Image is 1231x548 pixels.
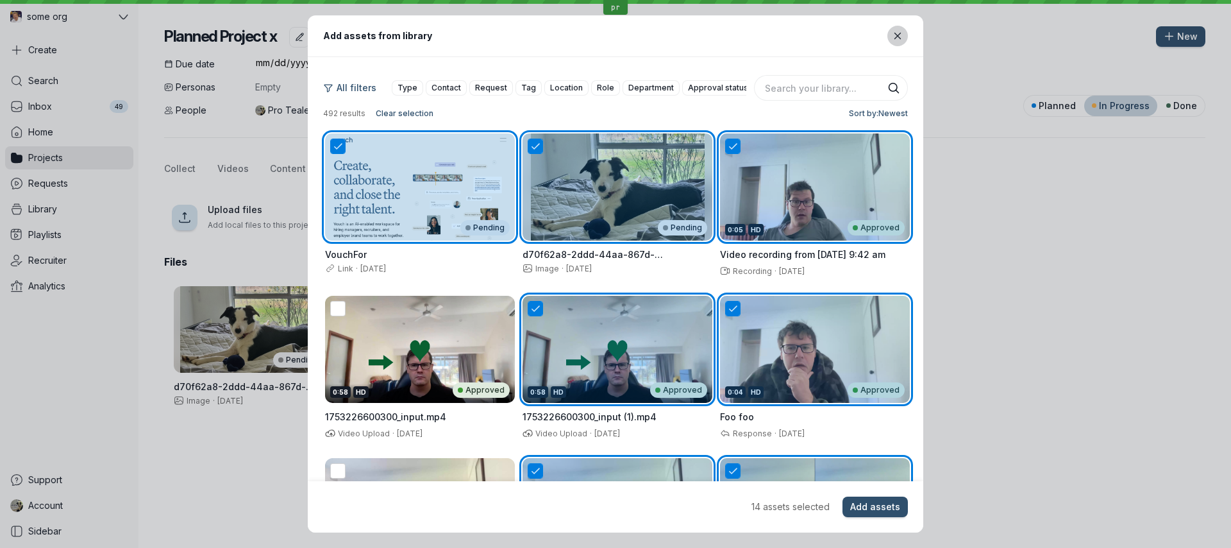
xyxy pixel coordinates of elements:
button: Approval status [682,80,754,96]
button: Search [887,81,900,94]
input: Search your library... [754,75,908,101]
div: HD [748,224,764,235]
button: Role [591,80,620,96]
span: Clear selection [376,107,433,120]
div: Pending [658,220,707,235]
span: Recording [730,266,772,276]
span: Contact [431,81,461,94]
span: [DATE] [779,429,805,438]
span: · [390,429,397,439]
button: Sort by:Newest [844,106,908,121]
button: Department [623,80,680,96]
span: Approval status [688,81,748,94]
h3: Video recording from 21 August 2025 at 9:42 am [720,248,910,261]
span: [DATE] [360,264,386,273]
span: 1753226600300_input (1).mp4 [523,411,657,422]
span: 14 assets selected [751,501,830,513]
span: · [587,429,594,439]
span: Type [398,81,417,94]
button: Contact [426,80,467,96]
span: Response [730,429,772,438]
h1: Add assets from library [323,28,432,43]
div: 0:04 [725,386,746,398]
div: 0:58 [528,386,548,398]
span: Add assets [850,501,900,513]
h3: d70f62a8-2ddd-44aa-867d-17d12e122925.jpeg [523,248,712,261]
span: d70f62a8-2ddd-44aa-867d-17d12e122925.jpeg [523,249,663,273]
span: Video Upload [335,429,390,438]
span: · [559,264,566,274]
span: Image [523,264,559,273]
span: Department [628,81,674,94]
span: Video Upload [533,429,587,438]
button: Select all [371,106,439,121]
span: [DATE] [566,264,592,273]
span: · [772,429,779,439]
div: 0:58 [330,386,351,398]
div: HD [551,386,566,398]
span: [DATE] [397,429,423,438]
div: HD [748,386,764,398]
div: HD [353,386,369,398]
span: [DATE] [779,266,805,276]
span: Location [550,81,583,94]
span: Sort by: Newest [849,107,908,120]
span: 1753226600300_input.mp4 [325,411,446,422]
span: Role [597,81,614,94]
div: Approved [650,382,707,398]
div: 0:05 [725,224,746,235]
div: Approved [848,382,905,398]
button: All filters [323,78,384,98]
div: Pending [460,220,510,235]
span: 492 results [323,108,365,119]
span: · [353,264,360,274]
span: Link [325,264,353,273]
button: Location [544,80,589,96]
span: Video recording from [DATE] 9:42 am [720,249,885,260]
button: Type [392,80,423,96]
span: Tag [521,81,536,94]
span: All filters [337,81,376,94]
button: Tag [515,80,542,96]
div: Approved [453,382,510,398]
span: VouchFor [325,249,367,260]
span: · [772,266,779,277]
button: Request [469,80,513,96]
button: Add assets [842,497,908,517]
span: Foo foo [720,411,754,422]
button: Close modal [887,26,908,46]
span: Request [475,81,507,94]
span: [DATE] [594,429,620,438]
div: Approved [848,220,905,235]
